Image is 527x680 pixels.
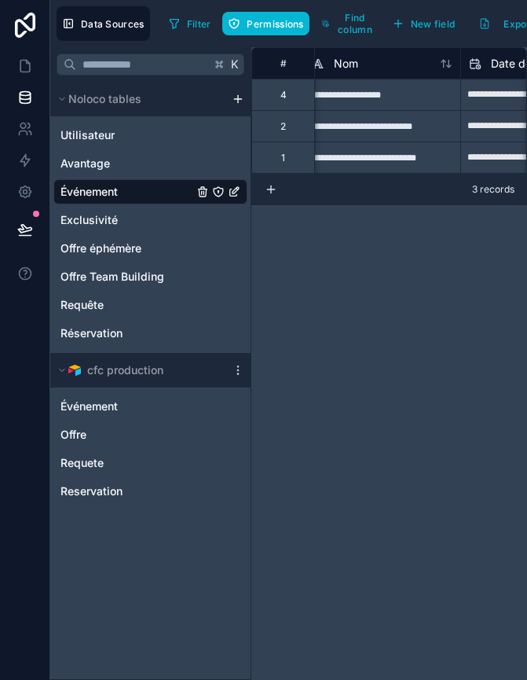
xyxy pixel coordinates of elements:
[222,12,309,35] button: Permissions
[60,483,123,499] span: Reservation
[229,59,240,70] span: K
[53,292,247,318] div: Requête
[53,479,247,504] div: Reservation
[53,394,247,419] div: Événement
[187,18,211,30] span: Filter
[60,399,118,414] span: Événement
[50,82,251,511] div: scrollable content
[68,91,141,107] span: Noloco tables
[53,321,247,346] div: Réservation
[60,269,164,285] span: Offre Team Building
[68,364,81,377] img: Airtable Logo
[81,18,145,30] span: Data Sources
[60,212,118,228] span: Exclusivité
[163,12,217,35] button: Filter
[53,123,247,148] div: Utilisateur
[336,12,375,35] span: Find column
[60,325,123,341] span: Réservation
[472,183,514,196] span: 3 records
[53,359,225,381] button: Airtable Logocfc production
[60,455,104,471] span: Requete
[222,12,315,35] a: Permissions
[280,89,287,101] div: 4
[316,6,380,41] button: Find column
[60,184,118,200] span: Événement
[53,151,247,176] div: Avantage
[281,152,285,164] div: 1
[60,241,141,256] span: Offre éphémère
[53,236,247,261] div: Offre éphémère
[53,264,247,289] div: Offre Team Building
[247,18,303,30] span: Permissions
[334,56,358,72] span: Nom
[60,427,86,443] span: Offre
[60,127,115,143] span: Utilisateur
[53,88,225,110] button: Noloco tables
[53,208,247,233] div: Exclusivité
[60,156,110,171] span: Avantage
[280,120,286,133] div: 2
[87,362,163,378] span: cfc production
[53,179,247,204] div: Événement
[57,6,150,41] button: Data Sources
[411,18,456,30] span: New field
[53,450,247,476] div: Requete
[60,297,104,313] span: Requête
[264,57,302,69] div: #
[53,422,247,447] div: Offre
[386,12,461,35] button: New field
